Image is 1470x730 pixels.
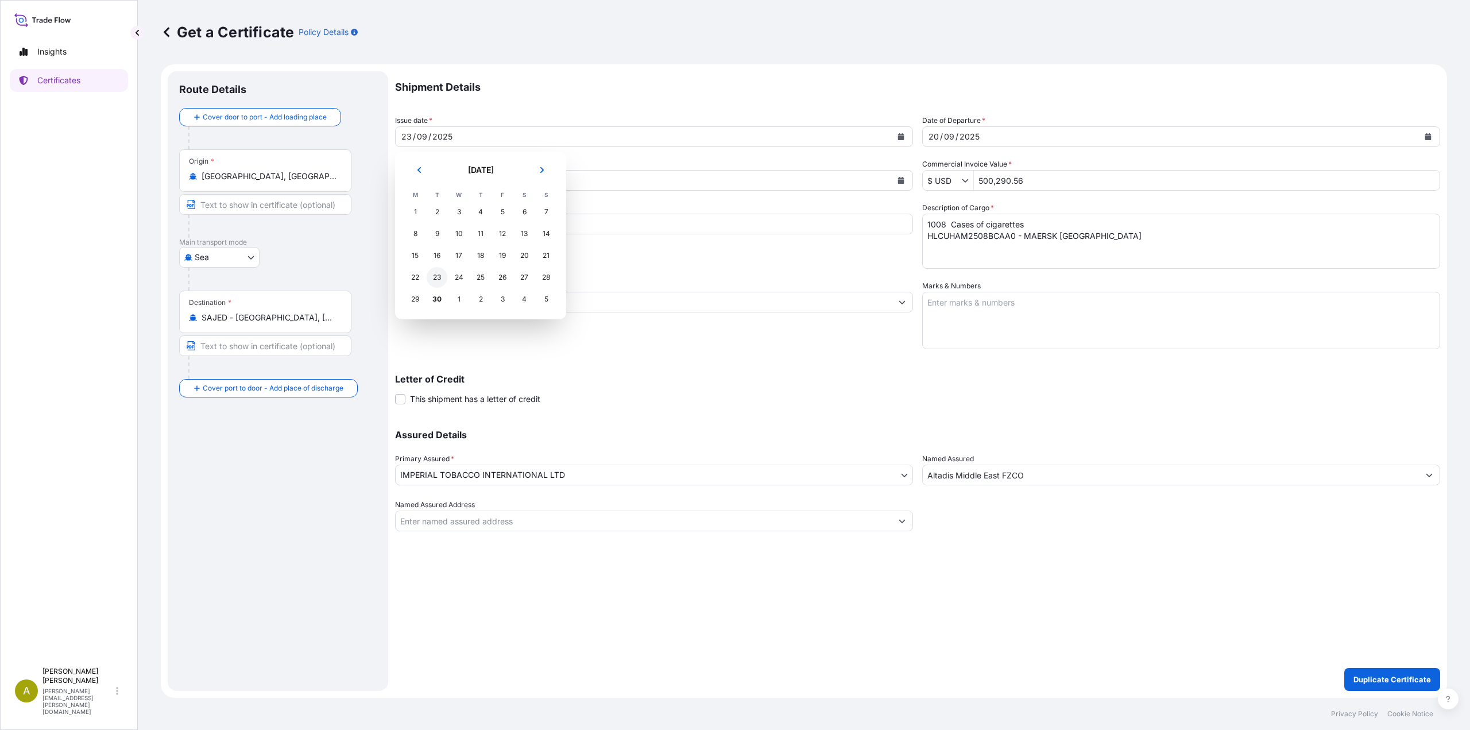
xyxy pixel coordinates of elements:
input: Type to search vessel name or IMO [396,292,892,312]
div: Monday 15 September 2025 [405,245,425,266]
button: Show suggestions [962,175,973,186]
th: T [470,188,492,201]
div: Saturday 13 September 2025 [514,223,535,244]
th: S [513,188,535,201]
p: Duplicate Certificate [1353,674,1431,685]
p: Insights [37,46,67,57]
span: IMPERIAL TOBACCO INTERNATIONAL LTD [400,469,565,481]
div: / [940,130,943,144]
div: month, [416,130,428,144]
div: Destination [189,298,231,307]
div: Tuesday 2 September 2025 [427,202,447,222]
p: [PERSON_NAME][EMAIL_ADDRESS][PERSON_NAME][DOMAIN_NAME] [42,687,114,715]
input: Text to appear on certificate [179,194,351,215]
div: Friday 12 September 2025 [492,223,513,244]
div: / [428,130,431,144]
a: Certificates [10,69,128,92]
p: Certificates [37,75,80,86]
p: [PERSON_NAME] [PERSON_NAME] [42,667,114,685]
button: Cover port to door - Add place of discharge [179,379,358,397]
div: Sunday 7 September 2025 [536,202,556,222]
p: Shipment Details [395,71,1440,103]
p: Letter of Credit [395,374,1440,384]
div: day, [927,130,940,144]
div: Sunday 28 September 2025 [536,267,556,288]
div: Sunday 5 October 2025 [536,289,556,310]
button: Next [529,161,555,179]
div: Wednesday 24 September 2025 [448,267,469,288]
div: Friday 5 September 2025 [492,202,513,222]
span: Issue date [395,115,432,126]
input: Assured Name [923,465,1419,485]
div: year, [431,130,454,144]
button: Previous [407,161,432,179]
input: Text to appear on certificate [179,335,351,356]
th: S [535,188,557,201]
div: Origin [189,157,214,166]
div: Thursday 2 October 2025 [470,289,491,310]
span: Cover port to door - Add place of discharge [203,383,343,394]
div: Thursday 11 September 2025 [470,223,491,244]
input: Destination [202,312,337,323]
div: Monday 22 September 2025 [405,267,425,288]
p: Route Details [179,83,246,96]
span: Cover door to port - Add loading place [203,111,327,123]
input: Named Assured Address [396,511,892,531]
div: year, [958,130,981,144]
div: Friday 26 September 2025 [492,267,513,288]
div: Tuesday 23 September 2025 selected [427,267,447,288]
section: Calendar [395,152,566,319]
span: Primary Assured [395,453,454,465]
th: F [492,188,513,201]
table: September 2025 [404,188,557,310]
div: Thursday 18 September 2025 [470,245,491,266]
th: M [404,188,426,201]
div: Today, Tuesday 30 September 2025 [427,289,447,310]
p: Get a Certificate [161,23,294,41]
button: Calendar [892,171,910,190]
div: Thursday 4 September 2025 [470,202,491,222]
button: Show suggestions [1419,465,1440,485]
input: Enter amount [974,170,1440,191]
label: Marks & Numbers [922,280,981,292]
label: Named Assured Address [395,499,475,511]
div: Monday 1 September 2025 [405,202,425,222]
div: Tuesday 16 September 2025 [427,245,447,266]
div: Saturday 20 September 2025 [514,245,535,266]
button: Show suggestions [892,511,912,531]
div: Thursday 25 September 2025 [470,267,491,288]
input: Commercial Invoice Value [923,170,962,191]
div: Saturday 27 September 2025 [514,267,535,288]
a: Cookie Notice [1387,709,1433,719]
button: IMPERIAL TOBACCO INTERNATIONAL LTD [395,465,913,485]
div: Sunday 21 September 2025 [536,245,556,266]
span: Date of Departure [922,115,985,126]
div: Wednesday 1 October 2025 [448,289,469,310]
a: Insights [10,40,128,63]
div: day, [400,130,413,144]
label: Commercial Invoice Value [922,159,1012,170]
label: Named Assured [922,453,974,465]
div: Saturday 6 September 2025 [514,202,535,222]
button: Cover door to port - Add loading place [179,108,341,126]
button: Duplicate Certificate [1344,668,1440,691]
p: Policy Details [299,26,349,38]
button: Show suggestions [892,292,912,312]
div: Monday 8 September 2025 [405,223,425,244]
div: Friday 3 October 2025 [492,289,513,310]
div: Tuesday 9 September 2025 [427,223,447,244]
p: Main transport mode [179,238,377,247]
p: Assured Details [395,430,1440,439]
h2: [DATE] [439,164,523,176]
input: Origin [202,171,337,182]
div: Wednesday 10 September 2025 [448,223,469,244]
div: / [413,130,416,144]
button: Calendar [1419,128,1437,146]
div: Friday 19 September 2025 [492,245,513,266]
div: Monday 29 September 2025 [405,289,425,310]
span: Sea [195,252,209,263]
div: Sunday 14 September 2025 [536,223,556,244]
textarea: 1008 Cases of cigarettes HLCUHAM2508BCAA0 - MAERSK [GEOGRAPHIC_DATA] [922,214,1440,269]
th: T [426,188,448,201]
